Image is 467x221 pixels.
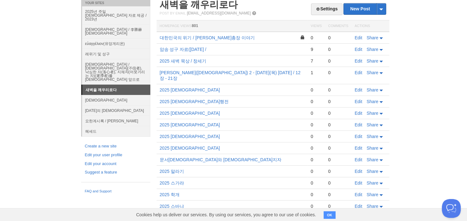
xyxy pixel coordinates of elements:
[355,122,362,127] a: Edit
[367,122,378,127] span: Share
[367,192,378,197] span: Share
[367,169,378,174] span: Share
[160,146,220,151] a: 2025 [DEMOGRAPHIC_DATA]
[160,204,184,209] a: 2025 스바냐
[355,87,362,92] a: Edit
[82,24,150,38] a: [DEMOGRAPHIC_DATA] / 李勝赫[DEMOGRAPHIC_DATA]
[311,180,322,186] div: 0
[367,70,378,75] span: Share
[328,157,348,163] div: 0
[160,87,220,92] a: 2025 [DEMOGRAPHIC_DATA]
[328,35,348,41] div: 0
[160,169,184,174] a: 2025 말라기
[355,47,362,52] a: Edit
[311,169,322,174] div: 0
[442,199,461,218] iframe: Help Scout Beacon - Open
[311,157,322,163] div: 0
[367,146,378,151] span: Share
[160,99,229,104] a: 2025 [DEMOGRAPHIC_DATA]행전
[355,99,362,104] a: Edit
[85,143,147,150] a: Create a new site
[82,59,150,85] a: [DEMOGRAPHIC_DATA] / [DEMOGRAPHIC_DATA](不信者), 낙심한 자(落心者), 지체자(머뭇거리는 자)(遲滯者)를 [DEMOGRAPHIC_DATA] 앞으로
[367,87,378,92] span: Share
[82,116,150,126] a: 요한계시록 / [PERSON_NAME]
[367,180,378,185] span: Share
[328,70,348,75] div: 0
[328,180,348,186] div: 0
[82,126,150,136] a: 헤세드
[85,152,147,158] a: Edit your user profile
[355,35,362,40] a: Edit
[328,145,348,151] div: 0
[325,20,351,32] th: Comments
[355,58,362,64] a: Edit
[367,99,378,104] span: Share
[311,134,322,139] div: 0
[328,110,348,116] div: 0
[367,111,378,116] span: Share
[160,11,186,15] span: Post by Email
[157,20,308,32] th: Homepage Views
[367,134,378,139] span: Share
[328,203,348,209] div: 0
[130,208,322,221] span: Cookies help us deliver our services. By using our services, you agree to our use of cookies.
[311,35,322,41] div: 0
[311,58,322,64] div: 7
[82,49,150,59] a: 레위기 및 성구
[82,95,150,105] a: [DEMOGRAPHIC_DATA]
[160,70,301,81] a: [PERSON_NAME]([DEMOGRAPHIC_DATA]) 2 - [DATE](목) [DATE] / 12장 - 21장
[328,122,348,128] div: 0
[85,189,147,194] a: FAQ and Support
[311,47,322,52] div: 9
[344,3,386,14] a: New Post
[355,192,362,197] a: Edit
[160,180,184,185] a: 2025 스가랴
[82,38,150,49] a: εὐαγγέλιον(유앙게리온)
[311,192,322,197] div: 0
[355,157,362,162] a: Edit
[311,99,322,104] div: 0
[367,58,378,64] span: Share
[352,20,389,32] th: Actions
[328,87,348,93] div: 0
[160,134,220,139] a: 2025 [DEMOGRAPHIC_DATA]
[160,157,281,162] a: 문서[DEMOGRAPHIC_DATA]와 [DEMOGRAPHIC_DATA]지자
[311,3,342,15] a: Settings
[308,20,325,32] th: Views
[82,6,150,24] a: 2025년 주일 [DEMOGRAPHIC_DATA] 자료 제공 / 2023년
[328,99,348,104] div: 0
[328,134,348,139] div: 0
[311,70,322,75] div: 1
[82,105,150,116] a: [DATE]의 [DEMOGRAPHIC_DATA]
[311,203,322,209] div: 0
[160,192,180,197] a: 2025 학개
[367,204,378,209] span: Share
[311,87,322,93] div: 0
[367,47,378,52] span: Share
[367,35,378,40] span: Share
[160,35,255,40] a: 대한민국의 위기 / [PERSON_NAME]총장 이야기
[355,204,362,209] a: Edit
[328,192,348,197] div: 0
[328,58,348,64] div: 0
[355,134,362,139] a: Edit
[328,169,348,174] div: 0
[355,146,362,151] a: Edit
[160,47,206,52] a: 암송 성구 자료([DATE] /
[355,180,362,185] a: Edit
[355,169,362,174] a: Edit
[311,145,322,151] div: 0
[160,58,207,64] a: 2025 새벽 묵상 / 창세기
[328,47,348,52] div: 0
[187,11,251,15] a: [EMAIL_ADDRESS][DOMAIN_NAME]
[82,85,150,95] a: 새벽을 깨우리로다
[85,161,147,167] a: Edit your account
[311,110,322,116] div: 0
[355,111,362,116] a: Edit
[355,70,362,75] a: Edit
[367,157,378,162] span: Share
[85,169,147,176] a: Suggest a feature
[324,211,336,219] button: OK
[192,24,198,28] span: 801
[160,122,220,127] a: 2025 [DEMOGRAPHIC_DATA]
